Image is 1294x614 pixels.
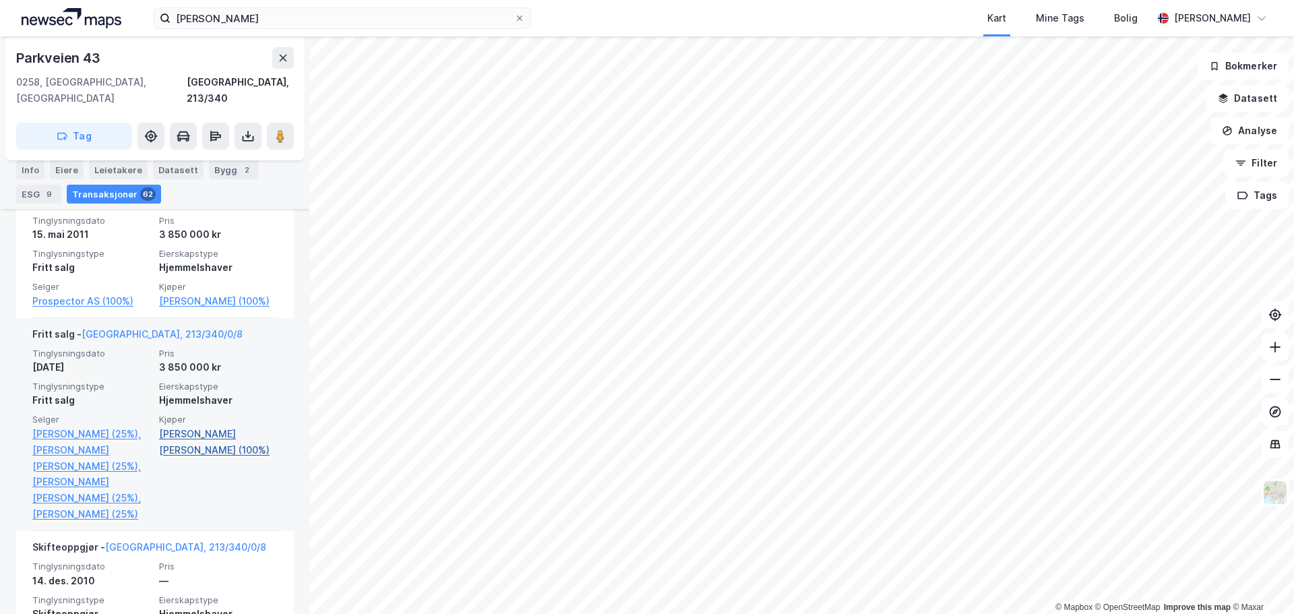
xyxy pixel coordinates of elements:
a: [GEOGRAPHIC_DATA], 213/340/0/8 [82,328,243,340]
span: Pris [159,348,278,359]
button: Analyse [1210,117,1289,144]
span: Tinglysningsdato [32,348,151,359]
a: [PERSON_NAME] (100%) [159,293,278,309]
div: 9 [42,187,56,201]
div: Fritt salg [32,259,151,276]
div: Datasett [153,160,204,179]
div: Skifteoppgjør - [32,539,266,561]
a: Prospector AS (100%) [32,293,151,309]
a: OpenStreetMap [1095,603,1161,612]
button: Datasett [1206,85,1289,112]
div: Leietakere [89,160,148,179]
a: [PERSON_NAME] (25%), [32,426,151,442]
div: Mine Tags [1036,10,1084,26]
div: [GEOGRAPHIC_DATA], 213/340 [187,74,294,106]
div: 2 [240,163,253,177]
span: Eierskapstype [159,248,278,259]
div: Eiere [50,160,84,179]
div: [DATE] [32,359,151,375]
div: 3 850 000 kr [159,359,278,375]
div: 14. des. 2010 [32,573,151,589]
span: Selger [32,281,151,293]
span: Selger [32,414,151,425]
div: ESG [16,185,61,204]
span: Pris [159,215,278,226]
div: 0258, [GEOGRAPHIC_DATA], [GEOGRAPHIC_DATA] [16,74,187,106]
a: [PERSON_NAME] (25%) [32,506,151,522]
img: logo.a4113a55bc3d86da70a041830d287a7e.svg [22,8,121,28]
a: [PERSON_NAME] [PERSON_NAME] (25%), [32,474,151,506]
span: Eierskapstype [159,594,278,606]
div: 15. mai 2011 [32,226,151,243]
span: Tinglysningstype [32,248,151,259]
span: Eierskapstype [159,381,278,392]
div: Transaksjoner [67,185,161,204]
div: Bolig [1114,10,1138,26]
input: Søk på adresse, matrikkel, gårdeiere, leietakere eller personer [171,8,514,28]
div: 3 850 000 kr [159,226,278,243]
span: Kjøper [159,414,278,425]
span: Tinglysningstype [32,381,151,392]
div: 62 [140,187,156,201]
button: Tag [16,123,132,150]
a: [PERSON_NAME] [PERSON_NAME] (25%), [32,442,151,474]
div: Bygg [209,160,259,179]
a: [PERSON_NAME] [PERSON_NAME] (100%) [159,426,278,458]
a: [GEOGRAPHIC_DATA], 213/340/0/8 [105,541,266,553]
a: Improve this map [1164,603,1231,612]
span: Tinglysningsdato [32,215,151,226]
button: Filter [1224,150,1289,177]
div: — [159,573,278,589]
div: Fritt salg - [32,326,243,348]
span: Pris [159,561,278,572]
button: Bokmerker [1198,53,1289,80]
img: Z [1262,480,1288,505]
iframe: Chat Widget [1227,549,1294,614]
div: Hjemmelshaver [159,392,278,408]
a: Mapbox [1055,603,1092,612]
span: Tinglysningsdato [32,561,151,572]
span: Kjøper [159,281,278,293]
div: Info [16,160,44,179]
div: Fritt salg [32,392,151,408]
div: Parkveien 43 [16,47,103,69]
button: Tags [1226,182,1289,209]
div: [PERSON_NAME] [1174,10,1251,26]
div: Hjemmelshaver [159,259,278,276]
span: Tinglysningstype [32,594,151,606]
div: Kart [987,10,1006,26]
